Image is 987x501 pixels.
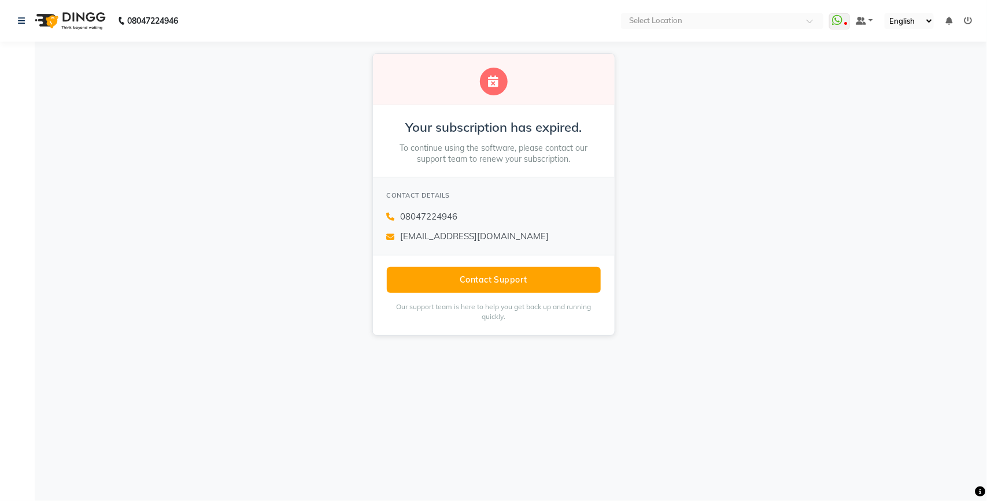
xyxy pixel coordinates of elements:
span: CONTACT DETAILS [387,191,450,199]
p: Our support team is here to help you get back up and running quickly. [387,302,601,322]
button: Contact Support [387,267,601,293]
p: To continue using the software, please contact our support team to renew your subscription. [387,143,601,165]
span: 08047224946 [401,210,458,224]
img: logo [29,5,109,37]
span: [EMAIL_ADDRESS][DOMAIN_NAME] [401,230,549,243]
b: 08047224946 [127,5,178,37]
h2: Your subscription has expired. [387,119,601,136]
div: Select Location [629,15,682,27]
